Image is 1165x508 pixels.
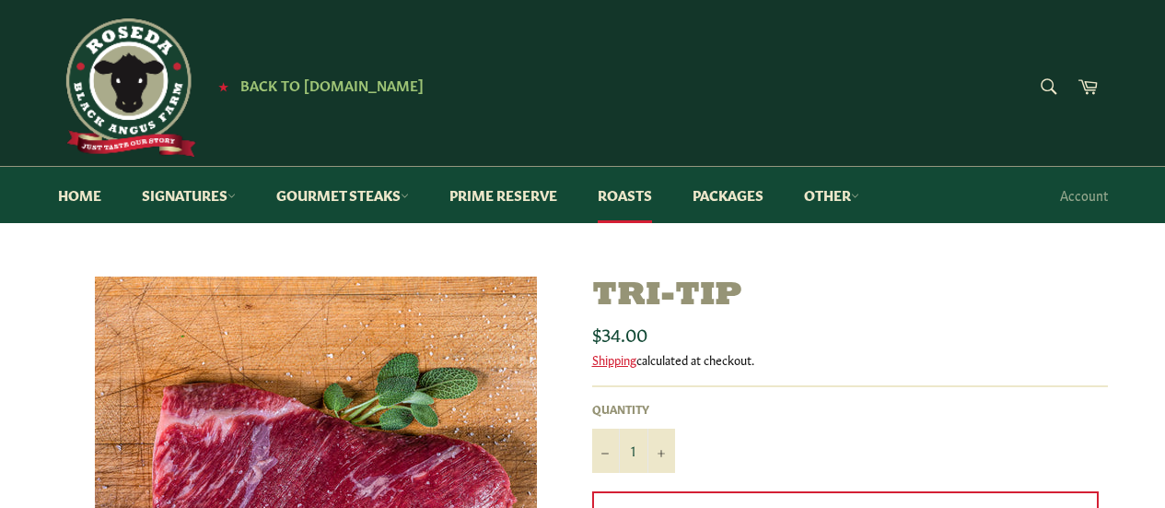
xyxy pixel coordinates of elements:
[431,167,576,223] a: Prime Reserve
[592,401,675,417] label: Quantity
[592,350,636,368] a: Shipping
[647,429,675,473] button: Increase item quantity by one
[786,167,878,223] a: Other
[579,167,670,223] a: Roasts
[258,167,427,223] a: Gourmet Steaks
[40,167,120,223] a: Home
[58,18,196,157] img: Roseda Beef
[592,277,1108,316] h1: Tri-Tip
[674,167,782,223] a: Packages
[209,78,424,93] a: ★ Back to [DOMAIN_NAME]
[592,429,620,473] button: Reduce item quantity by one
[1051,168,1117,222] a: Account
[123,167,254,223] a: Signatures
[592,320,647,346] span: $34.00
[240,75,424,94] span: Back to [DOMAIN_NAME]
[592,351,1108,368] div: calculated at checkout.
[218,78,228,93] span: ★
